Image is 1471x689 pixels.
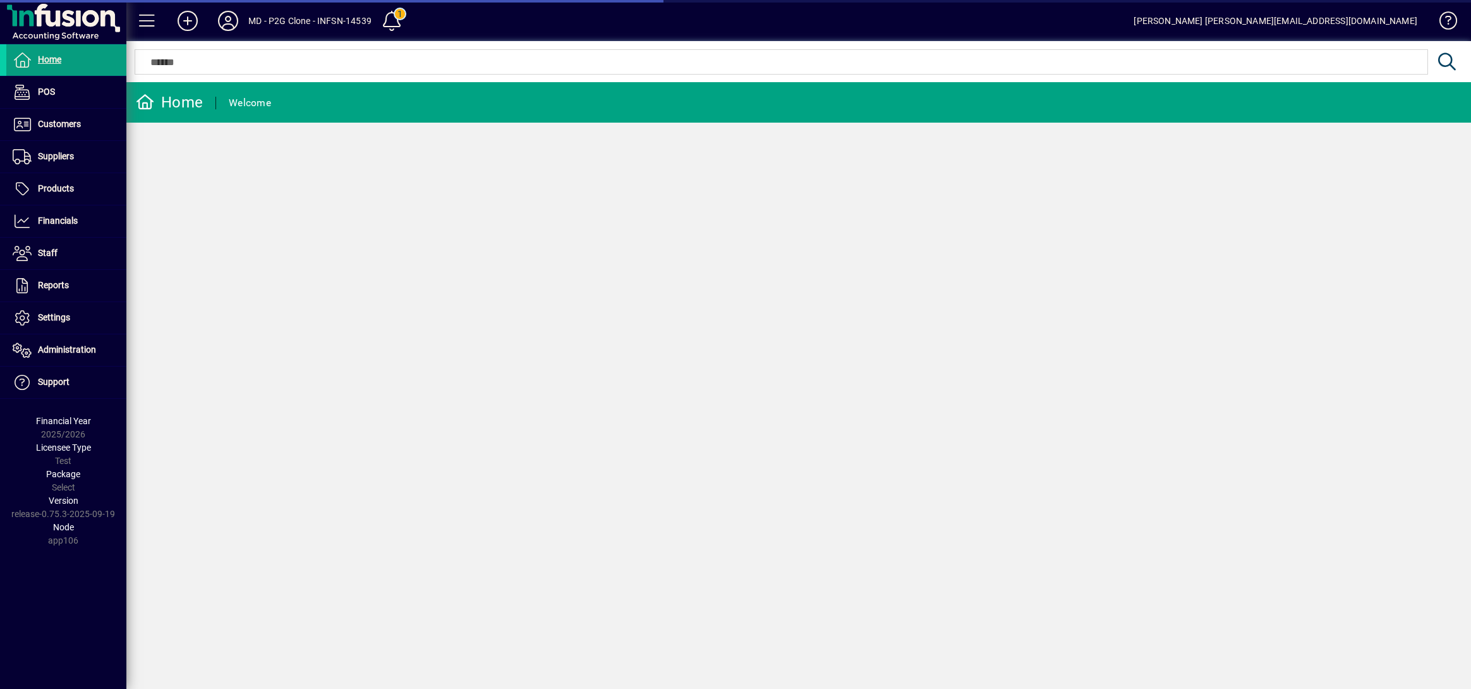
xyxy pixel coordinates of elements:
span: Staff [38,248,58,258]
div: Welcome [229,93,271,113]
span: Reports [38,280,69,290]
a: Suppliers [6,141,126,173]
span: Administration [38,344,96,355]
span: Settings [38,312,70,322]
span: Package [46,469,80,479]
div: [PERSON_NAME] [PERSON_NAME][EMAIL_ADDRESS][DOMAIN_NAME] [1134,11,1417,31]
span: Node [53,522,74,532]
a: Support [6,367,126,398]
span: Home [38,54,61,64]
a: Administration [6,334,126,366]
a: POS [6,76,126,108]
span: Suppliers [38,151,74,161]
span: Financial Year [36,416,91,426]
span: Customers [38,119,81,129]
div: MD - P2G Clone - INFSN-14539 [248,11,372,31]
span: Financials [38,216,78,226]
span: Products [38,183,74,193]
a: Customers [6,109,126,140]
div: Home [136,92,203,113]
a: Settings [6,302,126,334]
a: Knowledge Base [1430,3,1455,44]
a: Reports [6,270,126,302]
button: Add [167,9,208,32]
a: Staff [6,238,126,269]
span: Support [38,377,70,387]
span: Version [49,496,78,506]
button: Profile [208,9,248,32]
span: Licensee Type [36,442,91,453]
a: Products [6,173,126,205]
a: Financials [6,205,126,237]
span: POS [38,87,55,97]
